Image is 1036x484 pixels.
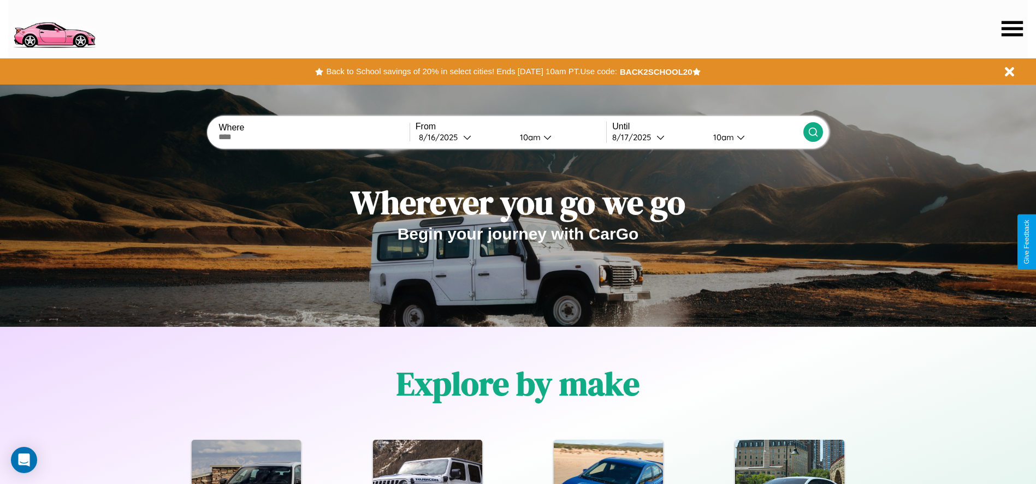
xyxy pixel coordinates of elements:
[612,122,803,132] label: Until
[11,447,37,473] div: Open Intercom Messenger
[396,361,640,406] h1: Explore by make
[511,132,607,143] button: 10am
[8,5,100,51] img: logo
[419,132,463,142] div: 8 / 16 / 2025
[705,132,803,143] button: 10am
[416,122,606,132] label: From
[612,132,656,142] div: 8 / 17 / 2025
[620,67,692,76] b: BACK2SCHOOL20
[218,123,409,133] label: Where
[708,132,737,142] div: 10am
[1023,220,1031,264] div: Give Feedback
[323,64,619,79] button: Back to School savings of 20% in select cities! Ends [DATE] 10am PT.Use code:
[514,132,543,142] div: 10am
[416,132,511,143] button: 8/16/2025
